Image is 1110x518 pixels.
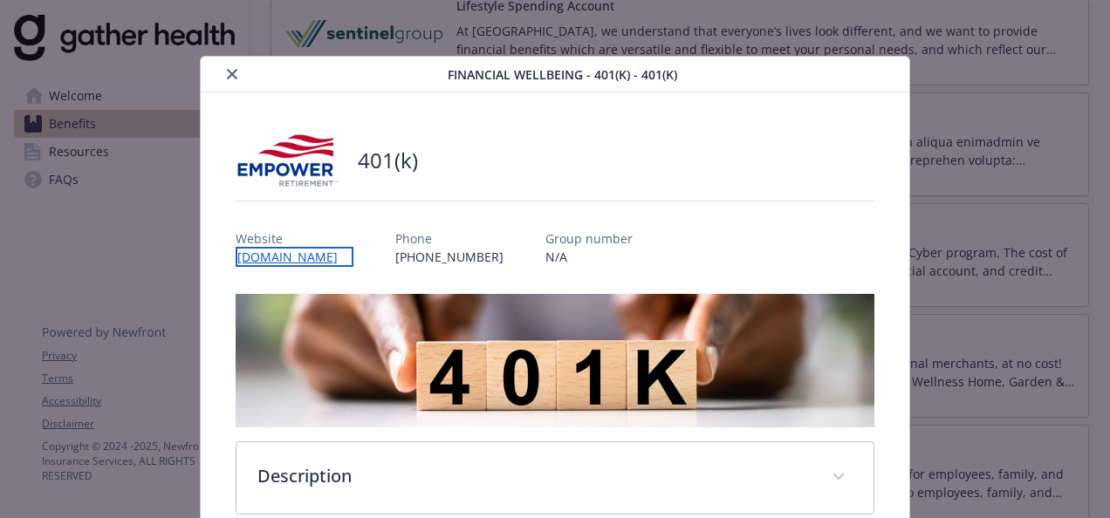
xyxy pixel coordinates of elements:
a: [DOMAIN_NAME] [236,247,353,267]
h2: 401(k) [358,146,418,175]
p: Website [236,229,353,248]
div: Description [236,442,874,514]
button: close [222,64,243,85]
p: N/A [545,248,633,266]
p: [PHONE_NUMBER] [395,248,504,266]
img: Empower Retirement [236,134,340,187]
img: banner [236,294,874,427]
p: Description [257,463,811,489]
p: Group number [545,229,633,248]
span: Financial Wellbeing - 401(k) - 401(k) [448,65,677,84]
p: Phone [395,229,504,248]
